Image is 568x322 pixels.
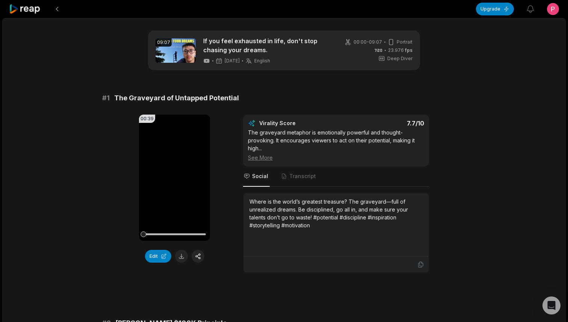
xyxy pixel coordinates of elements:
[405,47,412,53] span: fps
[353,39,382,45] span: 00:00 - 09:07
[252,172,268,180] span: Social
[243,166,429,187] nav: Tabs
[145,250,171,263] button: Edit
[139,115,210,241] video: Your browser does not support mp4 format.
[259,119,340,127] div: Virality Score
[388,47,412,54] span: 23.976
[248,128,424,162] div: The graveyard metaphor is emotionally powerful and thought-provoking. It encourages viewers to ac...
[248,154,424,162] div: See More
[387,55,412,62] span: Deep Diver
[203,36,333,54] a: If you feel exhausted in life, don't stop chasing your dreams.
[225,58,240,64] span: [DATE]
[102,93,110,103] span: # 1
[249,198,423,229] div: Where is the world’s greatest treasure? The graveyard—full of unrealized dreams. Be disciplined, ...
[542,296,560,314] div: Open Intercom Messenger
[289,172,316,180] span: Transcript
[476,3,514,15] button: Upgrade
[397,39,412,45] span: Portrait
[254,58,270,64] span: English
[114,93,239,103] span: The Graveyard of Untapped Potential
[344,119,424,127] div: 7.7 /10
